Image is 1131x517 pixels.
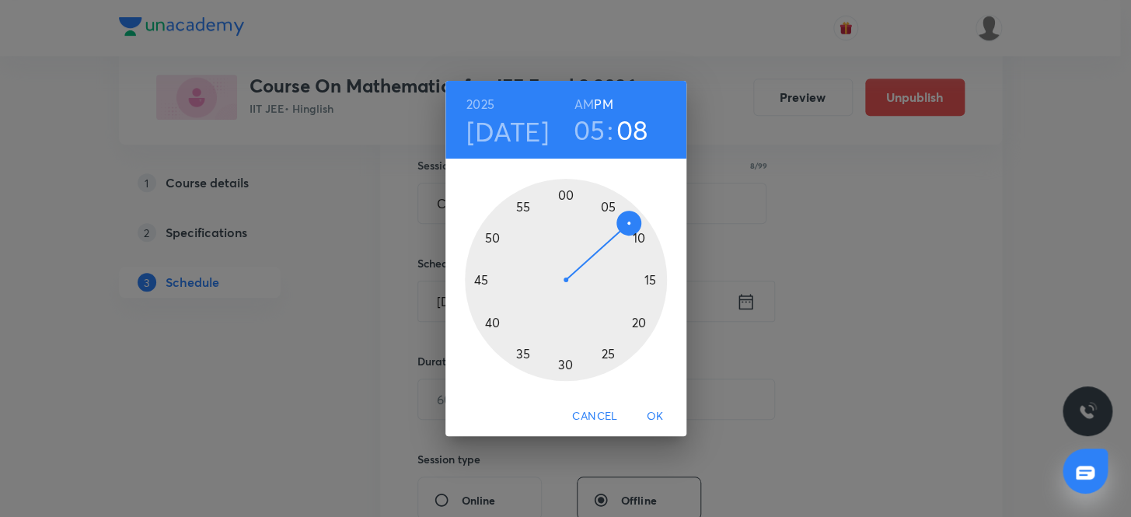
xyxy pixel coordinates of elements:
button: 2025 [466,93,494,115]
button: 08 [616,114,648,146]
button: Cancel [566,402,623,431]
button: AM [574,93,594,115]
button: OK [630,402,680,431]
button: PM [594,93,613,115]
h3: : [606,114,613,146]
span: Cancel [572,407,617,426]
span: OK [637,407,674,426]
button: 05 [574,114,606,146]
button: [DATE] [466,115,549,148]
